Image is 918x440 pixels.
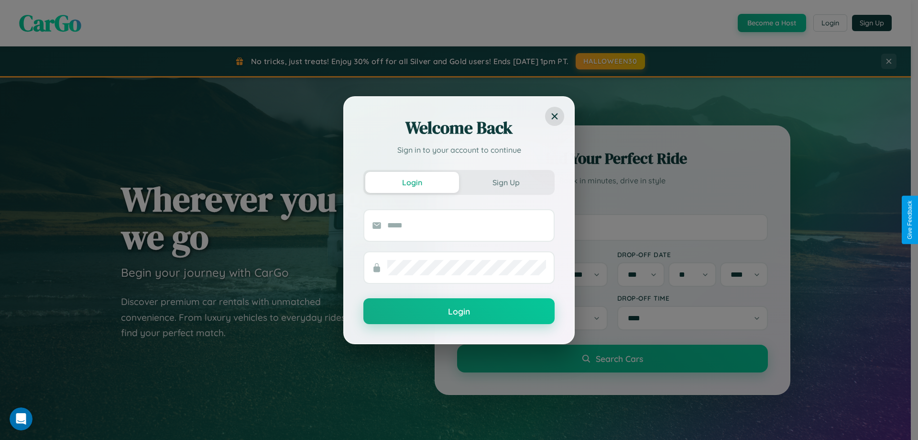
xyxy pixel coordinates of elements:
[10,407,33,430] iframe: Intercom live chat
[459,172,553,193] button: Sign Up
[363,298,555,324] button: Login
[907,201,913,239] div: Give Feedback
[363,144,555,156] p: Sign in to your account to continue
[363,116,555,139] h2: Welcome Back
[365,172,459,193] button: Login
